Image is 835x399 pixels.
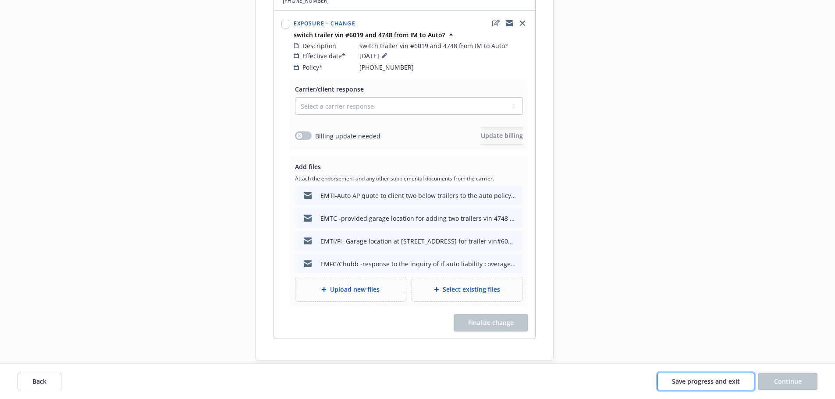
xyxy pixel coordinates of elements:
[672,377,740,385] span: Save progress and exit
[302,63,323,72] span: Policy*
[320,214,516,223] div: EMTC -provided garage location for adding two trailers vin 4748 and 6019.msg
[294,31,445,39] strong: switch trailer vin #6019 and 4748 from IM to Auto?
[454,314,528,332] span: Finalize change
[295,277,406,302] div: Upload new files
[320,191,516,200] div: EMTI-Auto AP quote to client two below trailers to the auto policy for both liability and physica...
[359,41,508,50] span: switch trailer vin #6019 and 4748 from IM to Auto?
[517,18,528,28] a: close
[295,85,364,93] span: Carrier/client response
[412,277,523,302] div: Select existing files
[295,162,321,171] span: Add files
[481,131,523,140] span: Update billing
[443,285,500,294] span: Select existing files
[359,50,390,61] span: [DATE]
[657,373,754,390] button: Save progress and exit
[774,377,802,385] span: Continue
[315,131,380,141] span: Billing update needed
[32,377,46,385] span: Back
[302,51,345,60] span: Effective date*
[359,63,414,72] span: [PHONE_NUMBER]
[330,285,380,294] span: Upload new files
[481,127,523,145] button: Update billing
[320,259,516,268] div: EMFC/Chubb -response to the inquiry of if auto liability coverage covers unscheduled trailers .msg
[18,373,61,390] button: Back
[295,175,523,182] span: Attach the endorsement and any other supplemental documents from the carrier.
[320,237,516,246] div: EMTI/FI -Garage location at [STREET_ADDRESS] for trailer vin#6019 and #4748.msg
[302,41,336,50] span: Description
[491,18,501,28] a: edit
[758,373,817,390] button: Continue
[468,318,514,327] span: Finalize change
[504,18,515,28] a: copyLogging
[294,20,355,27] span: Exposure - Change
